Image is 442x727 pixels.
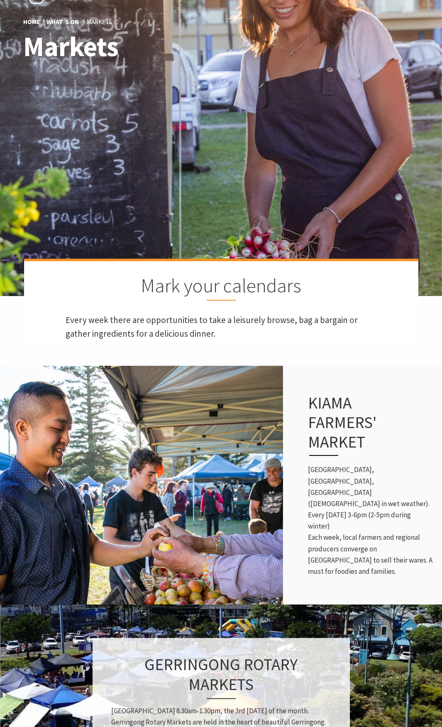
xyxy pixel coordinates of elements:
[46,18,79,27] a: What’s On
[308,464,434,577] p: [GEOGRAPHIC_DATA], [GEOGRAPHIC_DATA], [GEOGRAPHIC_DATA] ([DEMOGRAPHIC_DATA] in wet weather). Ever...
[308,393,421,456] h3: Kiama Farmers' Market
[87,17,112,27] li: Markets
[23,18,40,27] a: Home
[111,655,331,699] h3: Gerringong Rotary Markets
[66,274,377,301] h2: Mark your calendars
[23,32,258,62] h1: Markets
[66,313,377,341] p: Every week there are opportunities to take a leisurely browse, bag a bargain or gather ingredient...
